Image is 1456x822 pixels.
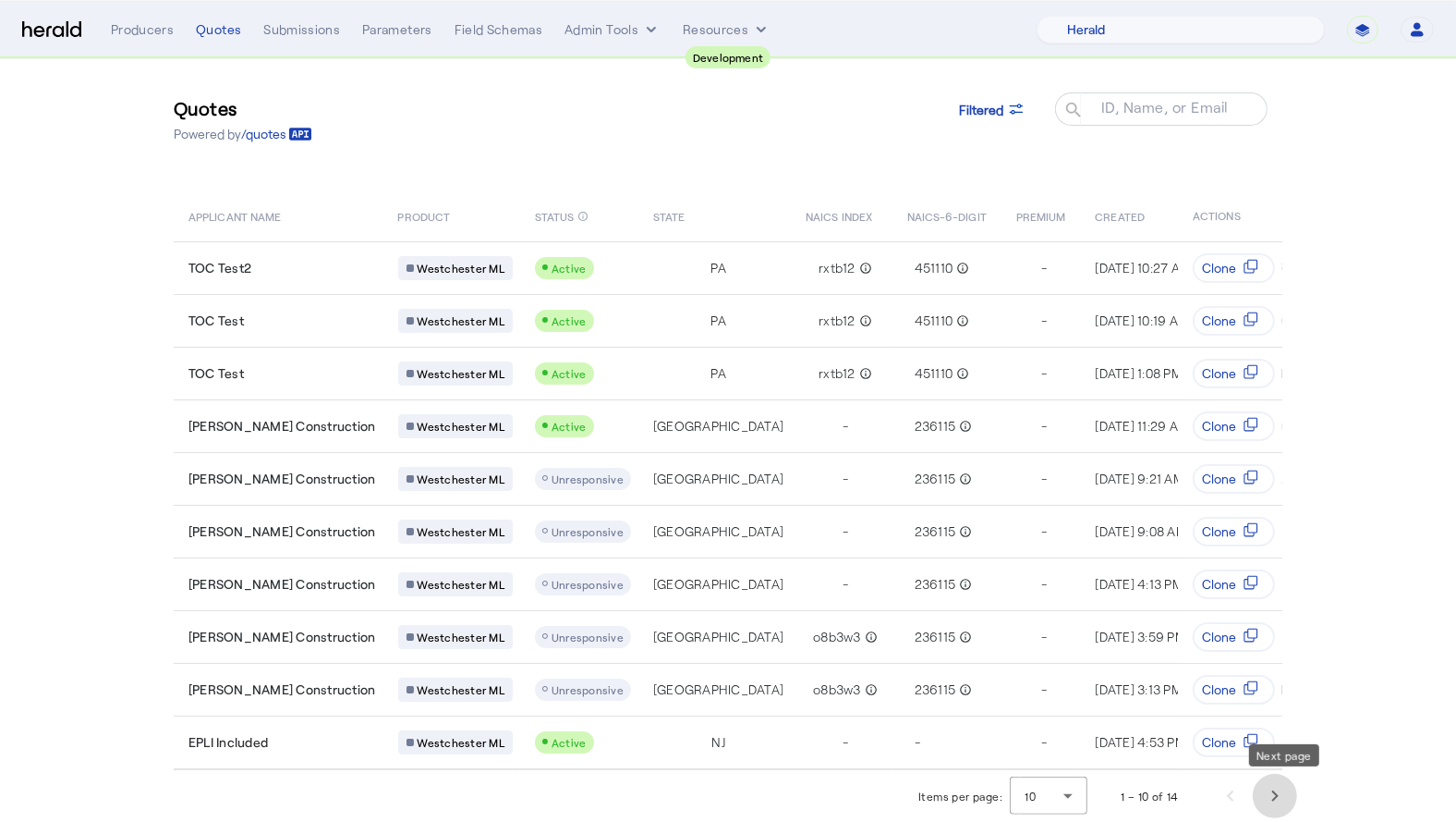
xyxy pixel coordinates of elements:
span: STATUS [535,206,575,225]
button: Clone [1193,464,1275,494]
mat-icon: info_outline [955,575,972,594]
span: Westchester ML [418,630,505,644]
span: [DATE] 4:53 PM [1095,734,1185,750]
span: STATE [653,206,685,225]
span: Clone [1202,733,1236,752]
span: 451110 [915,364,953,383]
mat-label: ID, Name, or Email [1101,99,1229,117]
span: TOC Test [188,364,244,383]
button: Clone [1193,517,1275,546]
div: Next page [1249,744,1319,767]
span: Westchester ML [418,682,505,697]
span: Unresponsive [552,631,624,644]
span: o8b3w3 [813,681,861,699]
span: [PERSON_NAME] Construction [188,628,376,646]
span: Active [552,367,587,380]
span: [DATE] 10:27 AM [1095,260,1190,276]
span: - [843,733,848,752]
span: Unresponsive [552,525,624,538]
span: - [843,417,848,436]
span: - [1042,575,1048,594]
span: 236115 [915,417,956,436]
mat-icon: search [1055,100,1086,123]
span: Active [552,262,587,275]
span: - [915,733,920,752]
span: [GEOGRAPHIC_DATA] [653,417,783,436]
img: Herald Logo [22,21,81,39]
span: Unresponsive [552,578,624,591]
button: Clone [1193,728,1275,757]
div: Quotes [196,20,241,39]
span: [GEOGRAPHIC_DATA] [653,522,783,541]
button: Clone [1193,411,1275,441]
span: 451110 [915,259,953,277]
span: - [1042,312,1048,330]
span: [DATE] 10:19 AM [1095,313,1188,328]
mat-icon: info_outline [861,681,878,699]
span: 236115 [915,575,956,594]
mat-icon: info_outline [955,417,972,436]
span: [GEOGRAPHIC_DATA] [653,681,783,699]
span: [PERSON_NAME] Construction [188,681,376,699]
span: - [1042,628,1048,646]
span: Clone [1202,522,1236,541]
button: Resources dropdown menu [683,20,770,39]
span: [DATE] 1:08 PM [1095,365,1182,381]
span: Active [552,420,587,433]
span: - [1042,681,1048,699]
span: [PERSON_NAME] Construction [188,575,376,594]
button: Clone [1193,622,1275,652]
span: Westchester ML [418,735,505,750]
mat-icon: info_outline [955,681,972,699]
span: [PERSON_NAME] Construction [188,522,376,541]
span: 451110 [915,312,953,330]
span: [DATE] 11:29 AM [1095,418,1188,434]
span: Filtered [959,100,1003,119]
th: ACTIONS [1178,190,1283,241]
span: [DATE] 9:08 AM [1095,523,1186,539]
button: Clone [1193,306,1275,336]
span: - [1042,364,1048,383]
mat-icon: info_outline [861,628,878,646]
button: Clone [1193,253,1275,283]
div: Producers [111,20,174,39]
span: NAICS-6-DIGIT [907,206,987,225]
span: Westchester ML [418,419,505,434]
mat-icon: info_outline [952,259,969,277]
span: Westchester ML [418,472,505,486]
div: Submissions [263,20,340,39]
span: Clone [1202,575,1236,594]
span: rxtb12 [819,259,855,277]
mat-icon: info_outline [952,364,969,383]
span: [GEOGRAPHIC_DATA] [653,470,783,488]
span: PREMIUM [1016,206,1066,225]
span: Clone [1202,417,1236,436]
span: 236115 [915,470,956,488]
p: Powered by [174,125,312,143]
span: - [843,522,848,541]
mat-icon: info_outline [855,259,872,277]
span: CREATED [1095,206,1145,225]
button: Next page [1253,774,1297,818]
span: 10 [1025,790,1036,803]
span: - [1042,470,1048,488]
span: PA [710,312,726,330]
a: /quotes [241,125,312,143]
mat-icon: info_outline [578,206,589,227]
span: APPLICANT NAME [188,206,281,225]
span: PA [710,259,726,277]
span: TOC Test2 [188,259,251,277]
span: - [843,575,848,594]
span: EPLI Included [188,733,268,752]
span: 236115 [915,628,956,646]
span: - [1042,417,1048,436]
span: [PERSON_NAME] Construction [188,470,376,488]
div: Parameters [362,20,432,39]
span: Unresponsive [552,683,624,696]
span: rxtb12 [819,312,855,330]
span: Clone [1202,470,1236,488]
div: Development [686,46,771,68]
span: [PERSON_NAME] Construction [188,417,376,436]
span: NAICS INDEX [806,206,872,225]
span: Westchester ML [418,313,505,328]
